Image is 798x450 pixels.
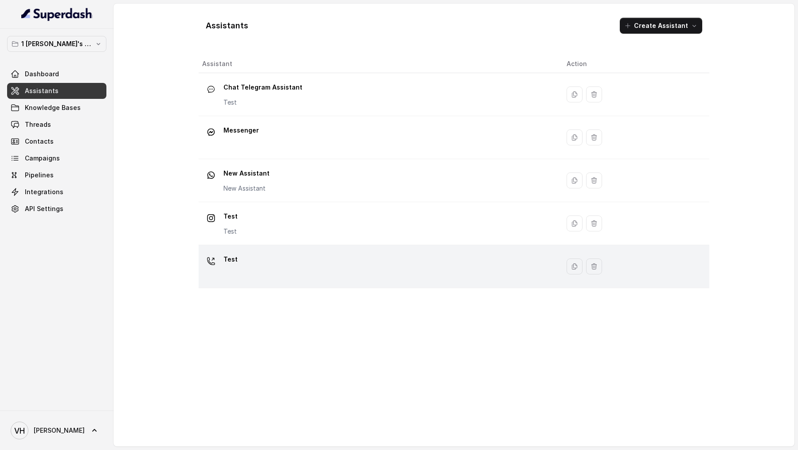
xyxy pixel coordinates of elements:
p: New Assistant [223,166,270,180]
span: Dashboard [25,70,59,78]
img: light.svg [21,7,93,21]
a: API Settings [7,201,106,217]
p: Messenger [223,123,259,137]
span: API Settings [25,204,63,213]
p: Test [223,209,238,223]
p: Test [223,252,238,266]
th: Assistant [199,55,559,73]
a: Knowledge Bases [7,100,106,116]
a: Threads [7,117,106,133]
p: 1 [PERSON_NAME]'s Workspace [21,39,92,49]
p: Test [223,98,302,107]
span: [PERSON_NAME] [34,426,85,435]
p: New Assistant [223,184,270,193]
button: 1 [PERSON_NAME]'s Workspace [7,36,106,52]
a: Dashboard [7,66,106,82]
a: Campaigns [7,150,106,166]
button: Create Assistant [620,18,702,34]
span: Assistants [25,86,59,95]
span: Threads [25,120,51,129]
a: Assistants [7,83,106,99]
span: Pipelines [25,171,54,180]
p: Test [223,227,238,236]
span: Campaigns [25,154,60,163]
p: Chat Telegram Assistant [223,80,302,94]
a: Integrations [7,184,106,200]
span: Contacts [25,137,54,146]
h1: Assistants [206,19,248,33]
text: VH [14,426,25,435]
a: Pipelines [7,167,106,183]
a: [PERSON_NAME] [7,418,106,443]
span: Knowledge Bases [25,103,81,112]
span: Integrations [25,188,63,196]
a: Contacts [7,133,106,149]
th: Action [559,55,709,73]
